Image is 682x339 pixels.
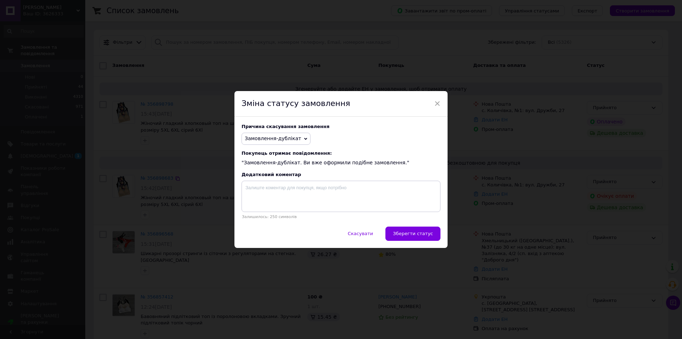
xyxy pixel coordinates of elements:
button: Скасувати [340,227,380,241]
span: Зберегти статус [393,231,433,236]
div: Зміна статусу замовлення [234,91,448,117]
p: Залишилось: 250 символів [242,214,440,219]
div: "Замовлення-дублікат. Ви вже оформили подібне замовлення." [242,150,440,166]
span: Замовлення-дублікат [245,136,301,141]
div: Причина скасування замовлення [242,124,440,129]
span: Скасувати [348,231,373,236]
span: × [434,97,440,110]
span: Покупець отримає повідомлення: [242,150,440,156]
div: Додатковий коментар [242,172,440,177]
button: Зберегти статус [385,227,440,241]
